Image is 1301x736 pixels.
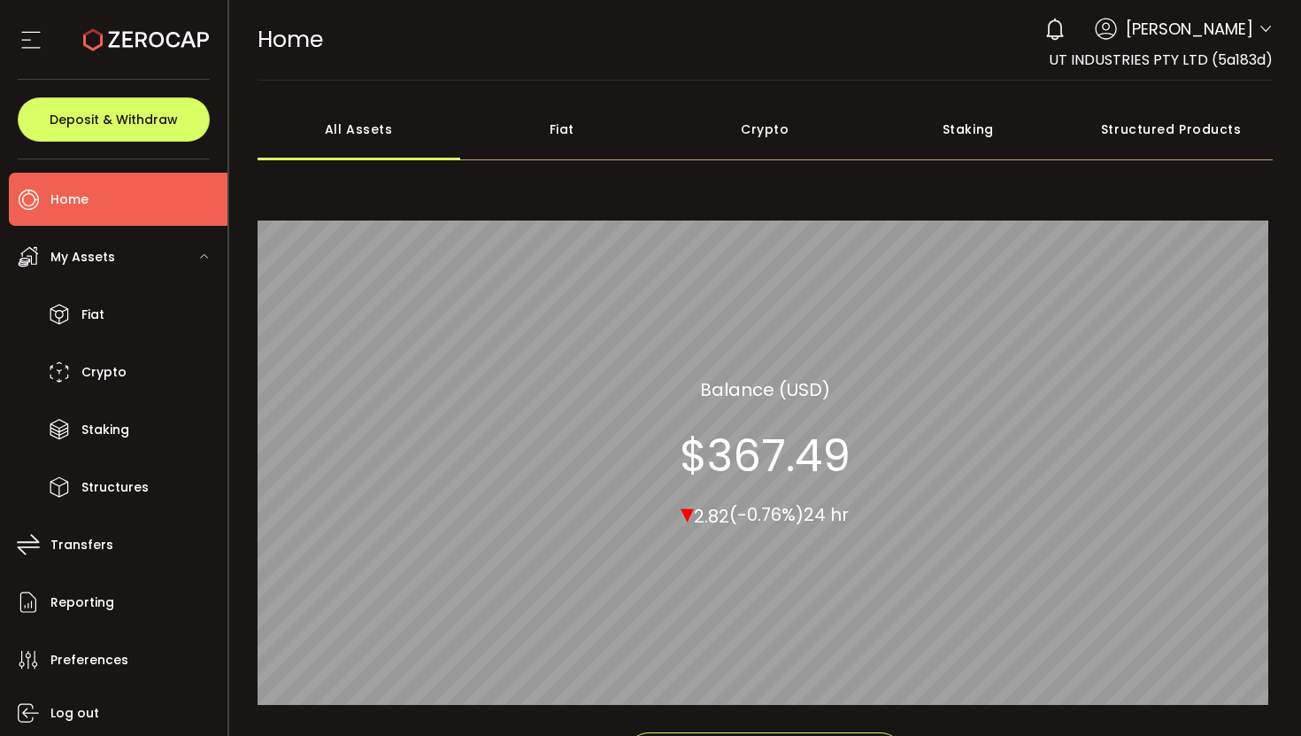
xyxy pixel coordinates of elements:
iframe: Chat Widget [1090,545,1301,736]
div: Chat-Widget [1090,545,1301,736]
span: 2.82 [694,503,729,528]
span: ▾ [681,493,694,531]
span: Log out [50,701,99,726]
span: Crypto [81,360,127,385]
span: Structures [81,475,149,500]
button: Deposit & Withdraw [18,97,210,142]
span: 24 hr [804,502,849,527]
div: Structured Products [1070,98,1274,160]
span: Preferences [50,647,128,673]
span: Staking [81,417,129,443]
section: $367.49 [680,429,851,482]
div: Fiat [460,98,664,160]
span: UT INDUSTRIES PTY LTD (5a183d) [1049,50,1273,70]
div: All Assets [258,98,461,160]
span: Deposit & Withdraw [50,113,178,126]
span: Home [258,24,323,55]
span: (-0.76%) [729,502,804,527]
span: Transfers [50,532,113,558]
div: Crypto [664,98,867,160]
span: Fiat [81,302,104,328]
span: My Assets [50,244,115,270]
span: [PERSON_NAME] [1126,17,1253,41]
section: Balance (USD) [700,376,830,402]
div: Staking [866,98,1070,160]
span: Reporting [50,590,114,616]
span: Home [50,187,89,213]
